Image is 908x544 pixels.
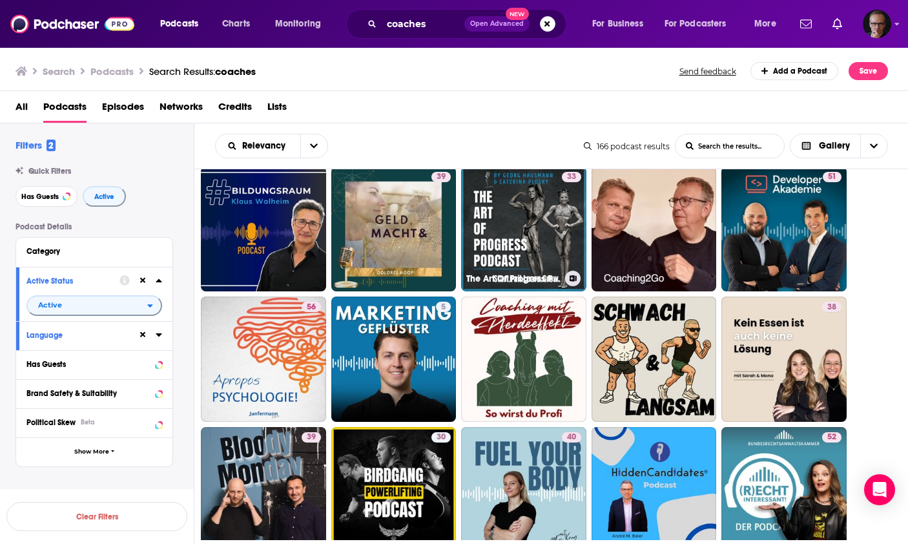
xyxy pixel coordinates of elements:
[94,193,114,200] span: Active
[16,437,172,466] button: Show More
[46,140,56,151] span: 2
[15,96,28,123] a: All
[214,14,258,34] a: Charts
[26,243,162,259] button: Category
[470,21,524,27] span: Open Advanced
[266,14,338,34] button: open menu
[216,141,300,151] button: open menu
[864,474,895,505] div: Open Intercom Messenger
[83,186,126,207] button: Active
[74,448,109,455] span: Show More
[562,432,581,443] a: 40
[6,502,187,531] button: Clear Filters
[822,302,841,312] a: 38
[38,302,62,309] span: Active
[26,295,162,316] button: open menu
[436,302,451,312] a: 5
[15,222,173,231] p: Podcast Details
[331,297,457,422] a: 5
[750,62,839,80] a: Add a Podcast
[302,302,321,312] a: 56
[102,96,144,123] span: Episodes
[28,167,71,176] span: Quick Filters
[15,139,56,151] h2: Filters
[26,327,138,343] button: Language
[827,13,847,35] a: Show notifications dropdown
[43,65,75,78] h3: Search
[358,9,579,39] div: Search podcasts, credits, & more...
[43,96,87,123] a: Podcasts
[863,10,891,38] span: Logged in as experts2podcasts
[676,66,740,77] button: Send feedback
[222,15,250,33] span: Charts
[823,172,841,182] a: 51
[160,15,198,33] span: Podcasts
[90,65,134,78] h3: Podcasts
[431,172,451,182] a: 39
[26,360,151,369] div: Has Guests
[26,273,119,289] button: Active Status
[26,385,162,401] button: Brand Safety & Suitability
[26,418,76,427] span: Political Skew
[267,96,287,123] a: Lists
[437,171,446,183] span: 39
[26,331,129,340] div: Language
[26,389,151,398] div: Brand Safety & Suitability
[863,10,891,38] button: Show profile menu
[819,141,850,151] span: Gallery
[81,418,95,426] div: Beta
[721,297,847,422] a: 38
[583,14,659,34] button: open menu
[562,172,581,182] a: 33
[218,96,252,123] a: Credits
[302,432,321,443] a: 39
[26,356,162,372] button: Has Guests
[431,432,451,443] a: 30
[665,15,727,33] span: For Podcasters
[10,12,134,36] img: Podchaser - Follow, Share and Rate Podcasts
[822,432,841,443] a: 52
[567,171,576,183] span: 33
[26,277,111,286] div: Active Status
[26,295,162,316] h2: filter dropdown
[721,167,847,292] a: 51
[849,62,888,80] button: Save
[466,273,560,284] h3: The Art Of Progress Podcast
[827,431,836,444] span: 52
[160,96,203,123] a: Networks
[242,141,290,151] span: Relevancy
[300,134,327,158] button: open menu
[506,8,529,20] span: New
[307,301,316,314] span: 56
[754,15,776,33] span: More
[201,297,326,422] a: 56
[151,14,215,34] button: open menu
[26,247,154,256] div: Category
[827,301,836,314] span: 38
[584,141,670,151] div: 166 podcast results
[15,488,173,497] p: Audience & Reach
[15,186,77,207] button: Has Guests
[26,414,162,430] button: Political SkewBeta
[149,65,256,78] a: Search Results:coaches
[461,167,586,292] a: 33The Art Of Progress Podcast
[656,14,745,34] button: open menu
[795,13,817,35] a: Show notifications dropdown
[790,134,889,158] button: Choose View
[275,15,321,33] span: Monitoring
[149,65,256,78] div: Search Results:
[567,431,576,444] span: 40
[592,15,643,33] span: For Business
[441,301,446,314] span: 5
[331,167,457,292] a: 39
[382,14,464,34] input: Search podcasts, credits, & more...
[464,16,530,32] button: Open AdvancedNew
